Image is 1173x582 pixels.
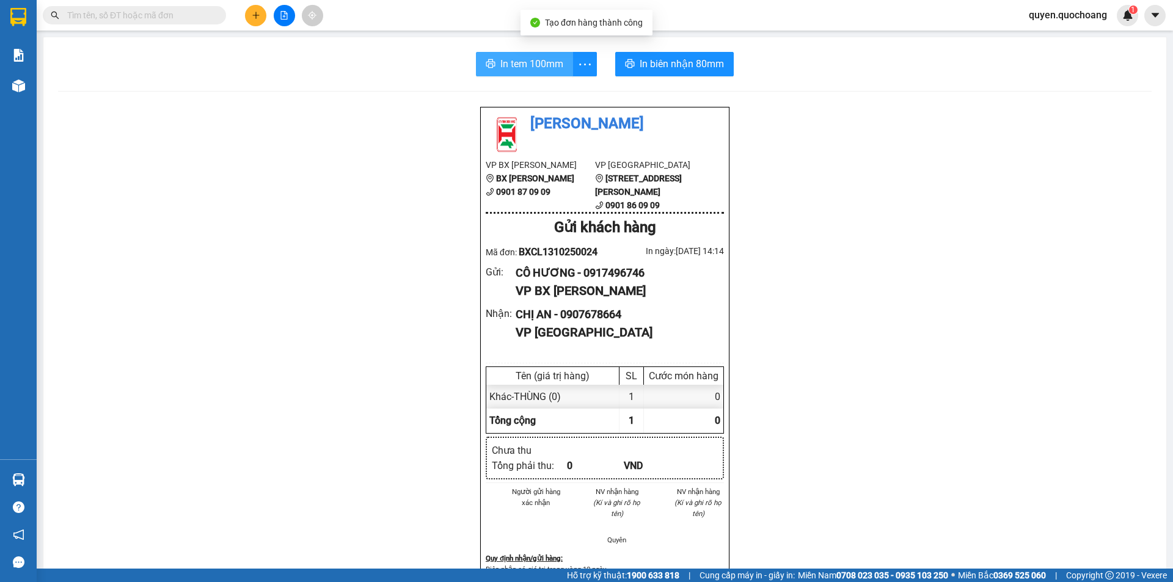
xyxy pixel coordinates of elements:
[640,56,724,71] span: In biên nhận 80mm
[476,52,573,76] button: printerIn tem 100mm
[605,200,660,210] b: 0901 86 09 09
[627,570,679,580] strong: 1900 633 818
[595,201,604,209] span: phone
[486,553,724,564] div: Quy định nhận/gửi hàng :
[625,59,635,70] span: printer
[496,173,574,183] b: BX [PERSON_NAME]
[13,529,24,540] span: notification
[836,570,948,580] strong: 0708 023 035 - 0935 103 250
[13,556,24,568] span: message
[516,323,714,342] div: VP [GEOGRAPHIC_DATA]
[486,306,516,321] div: Nhận :
[605,244,724,258] div: In ngày: [DATE] 14:14
[567,569,679,582] span: Hỗ trợ kỹ thuật:
[1144,5,1166,26] button: caret-down
[715,415,720,426] span: 0
[798,569,948,582] span: Miền Nam
[1105,571,1114,580] span: copyright
[674,498,722,518] i: (Kí và ghi rõ họ tên)
[623,370,640,382] div: SL
[689,569,690,582] span: |
[595,158,704,172] li: VP [GEOGRAPHIC_DATA]
[51,11,59,20] span: search
[12,79,25,92] img: warehouse-icon
[492,458,567,473] div: Tổng phải thu :
[500,56,563,71] span: In tem 100mm
[516,264,714,282] div: CÔ HƯƠNG - 0917496746
[647,370,720,382] div: Cước món hàng
[486,244,605,260] div: Mã đơn:
[629,415,634,426] span: 1
[274,5,295,26] button: file-add
[489,415,536,426] span: Tổng cộng
[280,11,288,20] span: file-add
[12,473,25,486] img: warehouse-icon
[595,174,604,183] span: environment
[496,187,550,197] b: 0901 87 09 09
[486,174,494,183] span: environment
[1122,10,1133,21] img: icon-new-feature
[13,501,24,513] span: question-circle
[644,385,723,409] div: 0
[245,5,266,26] button: plus
[593,498,640,518] i: (Kí và ghi rõ họ tên)
[486,564,724,575] p: Biên nhận có giá trị trong vòng 10 ngày.
[545,18,643,27] span: Tạo đơn hàng thành công
[486,158,595,172] li: VP BX [PERSON_NAME]
[516,306,714,323] div: CHỊ AN - 0907678664
[486,112,528,155] img: logo.jpg
[1150,10,1161,21] span: caret-down
[492,443,567,458] div: Chưa thu
[486,187,494,196] span: phone
[993,570,1046,580] strong: 0369 525 060
[958,569,1046,582] span: Miền Bắc
[308,11,316,20] span: aim
[591,534,643,545] li: Quyên
[572,52,597,76] button: more
[486,59,495,70] span: printer
[1055,569,1057,582] span: |
[489,391,561,402] span: Khác - THÙNG (0)
[516,282,714,300] div: VP BX [PERSON_NAME]
[591,486,643,497] li: NV nhận hàng
[951,573,955,578] span: ⚪️
[1019,7,1117,23] span: quyen.quochoang
[486,112,724,136] li: [PERSON_NAME]
[595,173,682,197] b: [STREET_ADDRESS][PERSON_NAME]
[1131,5,1135,14] span: 1
[519,246,597,258] span: BXCL1310250024
[302,5,323,26] button: aim
[619,385,644,409] div: 1
[12,49,25,62] img: solution-icon
[486,264,516,280] div: Gửi :
[486,216,724,239] div: Gửi khách hàng
[567,458,624,473] div: 0
[10,8,26,26] img: logo-vxr
[510,486,562,508] li: Người gửi hàng xác nhận
[530,18,540,27] span: check-circle
[672,486,724,497] li: NV nhận hàng
[573,57,596,72] span: more
[624,458,681,473] div: VND
[489,370,616,382] div: Tên (giá trị hàng)
[67,9,211,22] input: Tìm tên, số ĐT hoặc mã đơn
[252,11,260,20] span: plus
[615,52,734,76] button: printerIn biên nhận 80mm
[1129,5,1138,14] sup: 1
[700,569,795,582] span: Cung cấp máy in - giấy in:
